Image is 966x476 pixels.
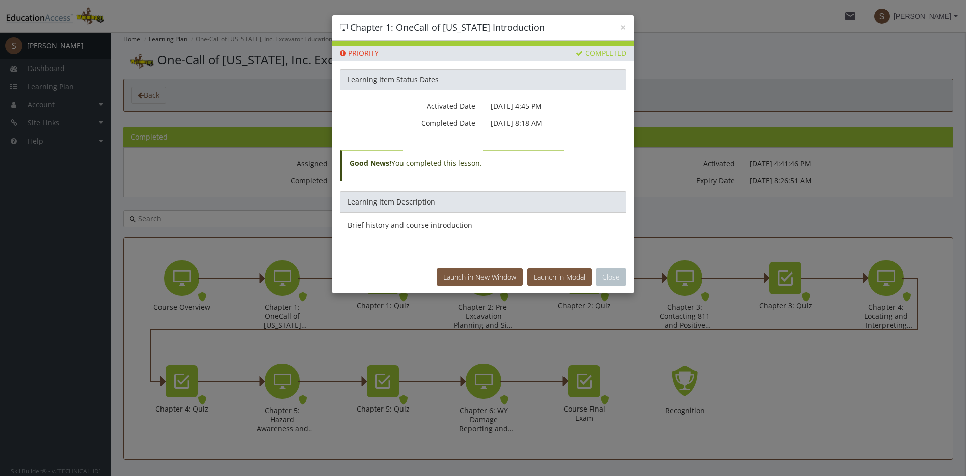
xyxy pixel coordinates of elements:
[348,98,483,111] label: Activated Date
[596,268,626,286] button: Close
[348,115,483,128] label: Completed Date
[491,101,542,111] span: [DATE] 4:45 PM
[437,268,523,286] button: Launch in New Window
[340,191,626,212] div: Learning Item Description
[576,48,626,58] span: Completed
[350,158,391,168] strong: Good News!
[350,158,618,168] p: You completed this lesson.
[620,22,626,33] button: ×
[348,220,618,230] p: Brief history and course introduction
[340,48,379,58] span: Priority
[340,69,626,90] div: Learning Item Status Dates
[527,268,592,286] button: Launch in Modal
[350,21,545,33] span: Chapter 1: OneCall of [US_STATE] Introduction
[491,118,542,128] span: [DATE] 8:18 AM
